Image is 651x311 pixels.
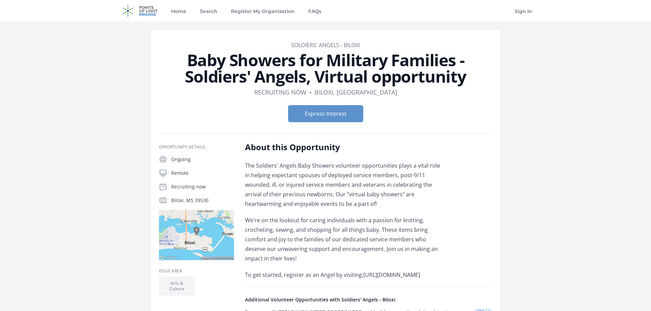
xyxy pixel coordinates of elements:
dd: Recruiting now [254,87,307,97]
span: We're on the lookout for caring individuals with a passion for knitting, crocheting, sewing, and ... [245,216,438,262]
p: Biloxi, MS 39530 [171,197,234,204]
button: Express Interest [288,105,363,122]
img: Map [159,210,234,260]
span: [URL][DOMAIN_NAME] [363,271,420,279]
h3: Opportunity Details [159,144,234,150]
p: Remote [171,170,234,176]
h2: About this Opportunity [245,142,445,153]
dd: Biloxi, [GEOGRAPHIC_DATA] [314,87,397,97]
h4: Additional Volunteer Opportunities with Soldiers' Angels - Biloxi [245,296,492,303]
li: Arts & Culture [159,277,195,296]
h3: Issue area [159,268,234,274]
div: • [309,87,312,97]
span: To get started, register as an Angel by visiting: [245,271,363,279]
p: Recruiting now [171,183,234,190]
a: Soldiers' Angels - Biloxi [291,41,360,49]
h1: Baby Showers for Military Families - Soldiers' Angels, Virtual opportunity [159,52,492,85]
span: The Soldiers' Angels Baby Showers volunteer opportunities plays a vital role in helping expectant... [245,162,440,208]
p: Ongoing [171,156,234,163]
